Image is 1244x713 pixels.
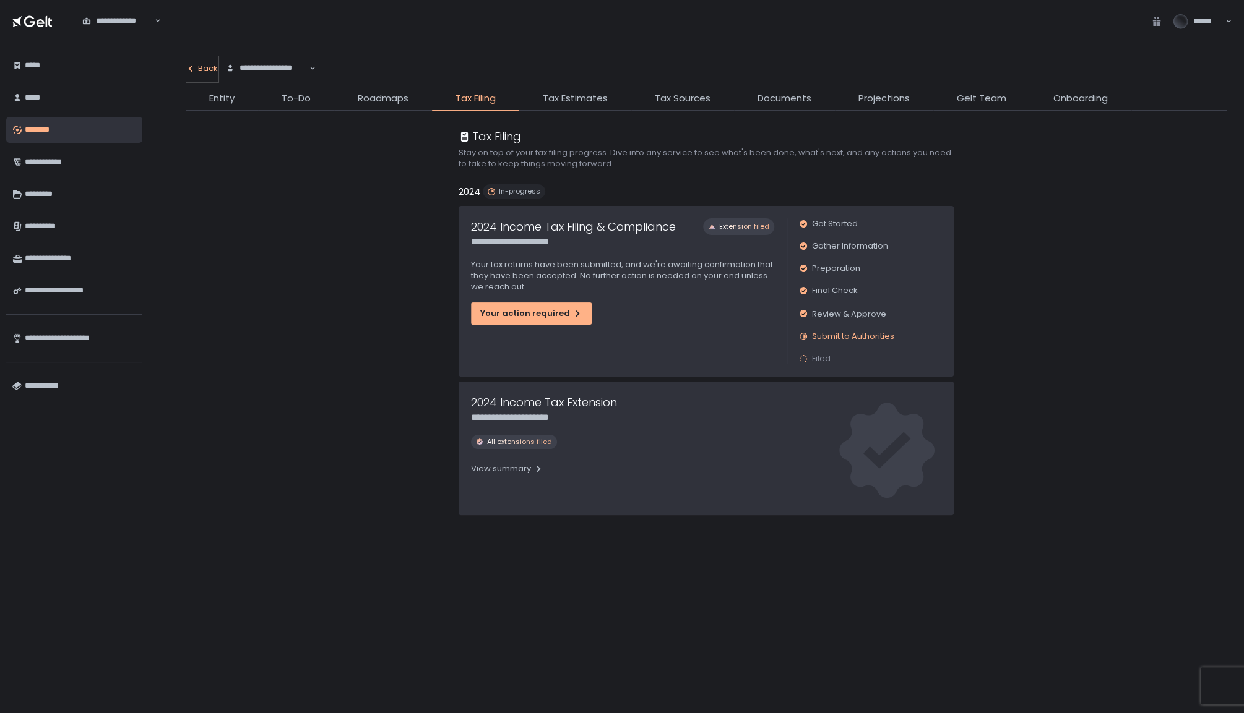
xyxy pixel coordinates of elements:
button: Your action required [471,302,592,325]
h1: 2024 Income Tax Filing & Compliance [471,218,676,235]
span: Preparation [812,263,860,274]
span: Tax Estimates [543,92,608,106]
div: Search for option [74,9,161,35]
span: Submit to Authorities [812,331,894,342]
span: Gather Information [812,241,888,252]
span: Extension filed [719,222,769,231]
span: Roadmaps [358,92,408,106]
span: Get Started [812,218,858,229]
h2: Stay on top of your tax filing progress. Dive into any service to see what's been done, what's ne... [459,147,954,169]
h2: 2024 [459,185,480,199]
span: Onboarding [1053,92,1108,106]
span: All extensions filed [487,437,552,446]
span: To-Do [282,92,311,106]
input: Search for option [82,27,153,39]
span: Gelt Team [957,92,1006,106]
span: Projections [858,92,910,106]
button: View summary [471,459,543,479]
input: Search for option [226,74,308,86]
div: Back [186,63,218,74]
button: Back [186,56,218,82]
p: Your tax returns have been submitted, and we're awaiting confirmation that they have been accepte... [471,259,774,292]
div: Tax Filing [459,128,521,145]
span: Entity [209,92,235,106]
div: Search for option [218,56,316,82]
div: Your action required [480,308,582,319]
div: View summary [471,463,543,474]
h1: 2024 Income Tax Extension [471,394,617,411]
span: Tax Sources [655,92,711,106]
span: Documents [758,92,811,106]
span: Filed [812,353,831,364]
span: In-progress [499,187,540,196]
span: Final Check [812,285,858,296]
span: Tax Filing [456,92,496,106]
span: Review & Approve [812,308,886,320]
